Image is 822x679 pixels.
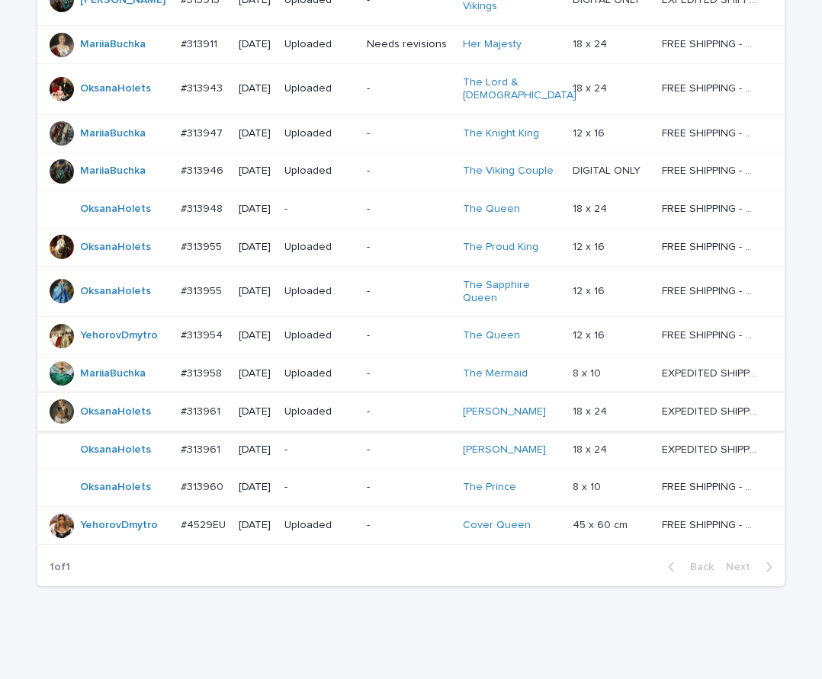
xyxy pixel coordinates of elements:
tr: OksanaHolets #313948#313948 [DATE]--The Queen 18 x 2418 x 24 FREE SHIPPING - preview in 1-2 busin... [37,191,785,229]
tr: OksanaHolets #313943#313943 [DATE]Uploaded-The Lord & [DEMOGRAPHIC_DATA] 18 x 2418 x 24 FREE SHIP... [37,63,785,114]
p: #313948 [181,200,226,216]
p: - [367,444,451,456]
p: - [367,82,451,95]
p: #313943 [181,79,226,95]
tr: OksanaHolets #313961#313961 [DATE]Uploaded-[PERSON_NAME] 18 x 2418 x 24 EXPEDITED SHIPPING - prev... [37,392,785,431]
p: 12 x 16 [573,326,608,342]
a: MariiaBuchka [80,127,146,140]
tr: OksanaHolets #313960#313960 [DATE]--The Prince 8 x 108 x 10 FREE SHIPPING - preview in 1-2 busine... [37,469,785,507]
p: Uploaded [284,405,355,418]
a: The Queen [463,203,520,216]
a: OksanaHolets [80,82,151,95]
tr: YehorovDmytro #4529EU#4529EU [DATE]Uploaded-Cover Queen 45 x 60 cm45 x 60 cm FREE SHIPPING - prev... [37,507,785,545]
p: [DATE] [239,285,271,298]
p: - [284,481,355,494]
tr: MariiaBuchka #313911#313911 [DATE]UploadedNeeds revisionsHer Majesty 18 x 2418 x 24 FREE SHIPPING... [37,26,785,64]
p: - [367,329,451,342]
p: Uploaded [284,127,355,140]
p: 12 x 16 [573,124,608,140]
p: #313947 [181,124,226,140]
p: Uploaded [284,285,355,298]
p: FREE SHIPPING - preview in 1-2 business days, after your approval delivery will take 5-10 b.d. [662,124,760,140]
p: [DATE] [239,38,271,51]
p: FREE SHIPPING - preview in 1-2 business days, after your approval delivery will take 5-10 b.d. [662,35,760,51]
p: 1 of 1 [37,549,82,586]
p: - [367,127,451,140]
button: Next [720,560,785,574]
p: 12 x 16 [573,282,608,298]
p: 18 x 24 [573,440,610,456]
p: FREE SHIPPING - preview in 1-2 business days, after your approval delivery will take 6-10 busines... [662,516,760,532]
p: - [367,241,451,254]
a: OksanaHolets [80,203,151,216]
tr: MariiaBuchka #313947#313947 [DATE]Uploaded-The Knight King 12 x 1612 x 16 FREE SHIPPING - preview... [37,114,785,152]
p: FREE SHIPPING - preview in 1-2 business days, after your approval delivery will take 5-10 b.d. [662,238,760,254]
p: EXPEDITED SHIPPING - preview in 1 business day; delivery up to 5 business days after your approval. [662,440,760,456]
tr: MariiaBuchka #313958#313958 [DATE]Uploaded-The Mermaid 8 x 108 x 10 EXPEDITED SHIPPING - preview ... [37,355,785,393]
p: #313960 [181,478,226,494]
p: EXPEDITED SHIPPING - preview in 1 business day; delivery up to 5 business days after your approval. [662,402,760,418]
tr: MariiaBuchka #313946#313946 [DATE]Uploaded-The Viking Couple DIGITAL ONLYDIGITAL ONLY FREE SHIPPI... [37,152,785,191]
p: - [367,165,451,178]
p: Uploaded [284,241,355,254]
p: #313961 [181,402,223,418]
a: The Lord & [DEMOGRAPHIC_DATA] [463,76,576,102]
p: #313958 [181,364,225,380]
p: FREE SHIPPING - preview in 1-2 business days, after your approval delivery will take 5-10 b.d. [662,478,760,494]
p: Uploaded [284,165,355,178]
p: 18 x 24 [573,35,610,51]
a: Her Majesty [463,38,522,51]
span: Back [681,562,714,572]
p: [DATE] [239,444,271,456]
p: FREE SHIPPING - preview in 1-2 business days, after your approval delivery will take 5-10 b.d. [662,162,760,178]
tr: OksanaHolets #313955#313955 [DATE]Uploaded-The Sapphire Queen 12 x 1612 x 16 FREE SHIPPING - prev... [37,266,785,317]
p: Uploaded [284,38,355,51]
p: FREE SHIPPING - preview in 1-2 business days, after your approval delivery will take 5-10 b.d. [662,200,760,216]
p: [DATE] [239,82,271,95]
tr: OksanaHolets #313955#313955 [DATE]Uploaded-The Proud King 12 x 1612 x 16 FREE SHIPPING - preview ... [37,228,785,266]
a: Cover Queen [463,519,531,532]
p: FREE SHIPPING - preview in 1-2 business days, after your approval delivery will take 5-10 b.d. [662,326,760,342]
p: - [367,285,451,298]
p: Uploaded [284,329,355,342]
p: [DATE] [239,203,271,216]
p: - [284,444,355,456]
tr: OksanaHolets #313961#313961 [DATE]--[PERSON_NAME] 18 x 2418 x 24 EXPEDITED SHIPPING - preview in ... [37,431,785,469]
p: 8 x 10 [573,364,604,380]
p: 45 x 60 cm [573,516,631,532]
p: - [367,481,451,494]
a: The Sapphire Queen [463,279,558,305]
p: [DATE] [239,329,271,342]
p: - [367,519,451,532]
a: The Viking Couple [463,165,554,178]
p: [DATE] [239,519,271,532]
p: #313911 [181,35,220,51]
p: [DATE] [239,481,271,494]
a: The Prince [463,481,516,494]
a: The Proud King [463,241,538,254]
p: - [367,203,451,216]
a: OksanaHolets [80,444,151,456]
p: #313955 [181,238,225,254]
p: Uploaded [284,82,355,95]
p: 18 x 24 [573,200,610,216]
a: [PERSON_NAME] [463,405,546,418]
a: OksanaHolets [80,285,151,298]
p: - [367,367,451,380]
a: OksanaHolets [80,405,151,418]
p: [DATE] [239,127,271,140]
p: 8 x 10 [573,478,604,494]
p: [DATE] [239,165,271,178]
p: 12 x 16 [573,238,608,254]
a: The Mermaid [463,367,528,380]
p: - [284,203,355,216]
p: - [367,405,451,418]
p: #313955 [181,282,225,298]
a: YehorovDmytro [80,329,158,342]
span: Next [726,562,759,572]
button: Back [656,560,720,574]
a: MariiaBuchka [80,165,146,178]
p: Uploaded [284,519,355,532]
p: [DATE] [239,241,271,254]
p: EXPEDITED SHIPPING - preview in 1 business day; delivery up to 5 business days after your approval. [662,364,760,380]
